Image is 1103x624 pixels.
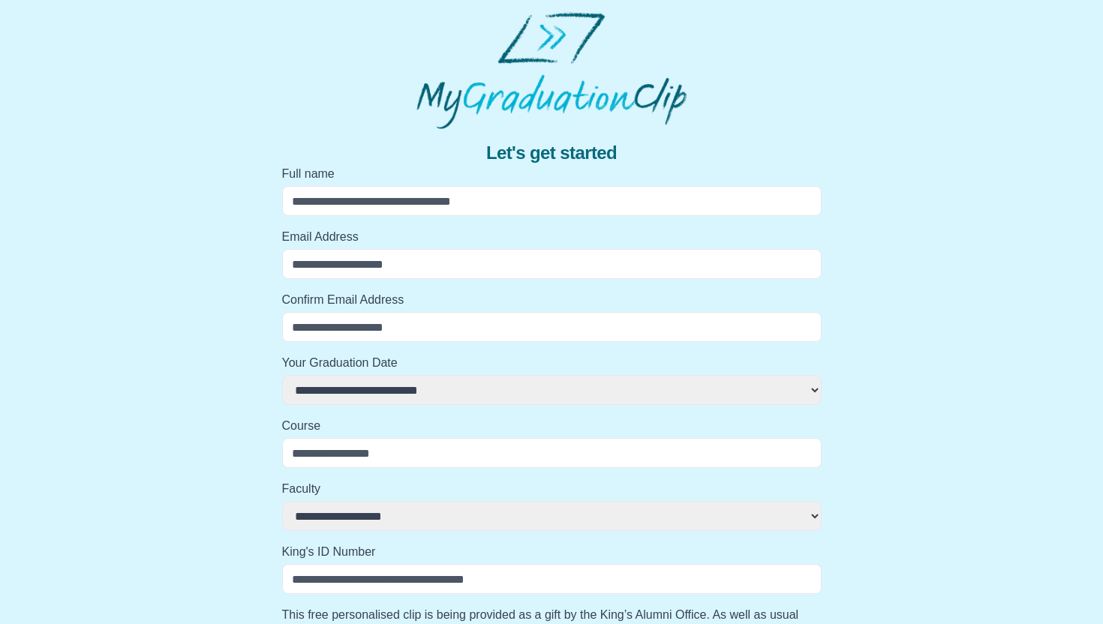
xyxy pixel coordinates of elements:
[282,291,822,309] label: Confirm Email Address
[282,480,822,498] label: Faculty
[282,543,822,561] label: King's ID Number
[416,12,687,129] img: MyGraduationClip
[486,141,617,165] span: Let's get started
[282,354,822,372] label: Your Graduation Date
[282,165,822,183] label: Full name
[282,417,822,435] label: Course
[282,228,822,246] label: Email Address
